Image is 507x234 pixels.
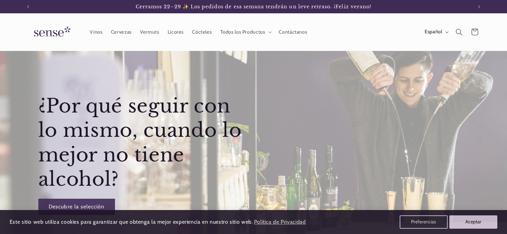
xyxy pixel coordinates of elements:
[107,25,136,39] a: Cervezas
[220,29,265,35] span: Todos los Productos
[279,29,307,35] span: Contáctanos
[168,29,184,35] span: Licores
[136,25,163,39] a: Vermuts
[420,25,451,39] button: Español
[449,215,497,229] button: Aceptar
[111,29,132,35] span: Cervezas
[86,25,107,39] a: Vinos
[192,29,212,35] span: Cócteles
[452,24,467,40] summary: Búsqueda
[26,23,76,42] img: Sense
[163,25,188,39] a: Licores
[38,199,115,215] a: Descubre la selección
[425,28,442,36] span: Español
[400,215,448,229] button: Preferencias
[90,29,102,35] span: Vinos
[38,94,252,192] h2: ¿Por qué seguir con lo mismo, cuando lo mejor no tiene alcohol?
[216,25,275,39] summary: Todos los Productos
[188,25,216,39] a: Cócteles
[253,216,307,228] a: Política de Privacidad (opens in a new tab)
[23,20,79,44] a: Sense
[275,25,311,39] a: Contáctanos
[140,29,159,35] span: Vermuts
[136,4,371,10] span: Cerramos 22–29 ✨ Los pedidos de esa semana tendrán un leve retraso. ¡Feliz verano!
[10,219,253,225] span: Este sitio web utiliza cookies para garantizar que obtenga la mejor experiencia en nuestro sitio ...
